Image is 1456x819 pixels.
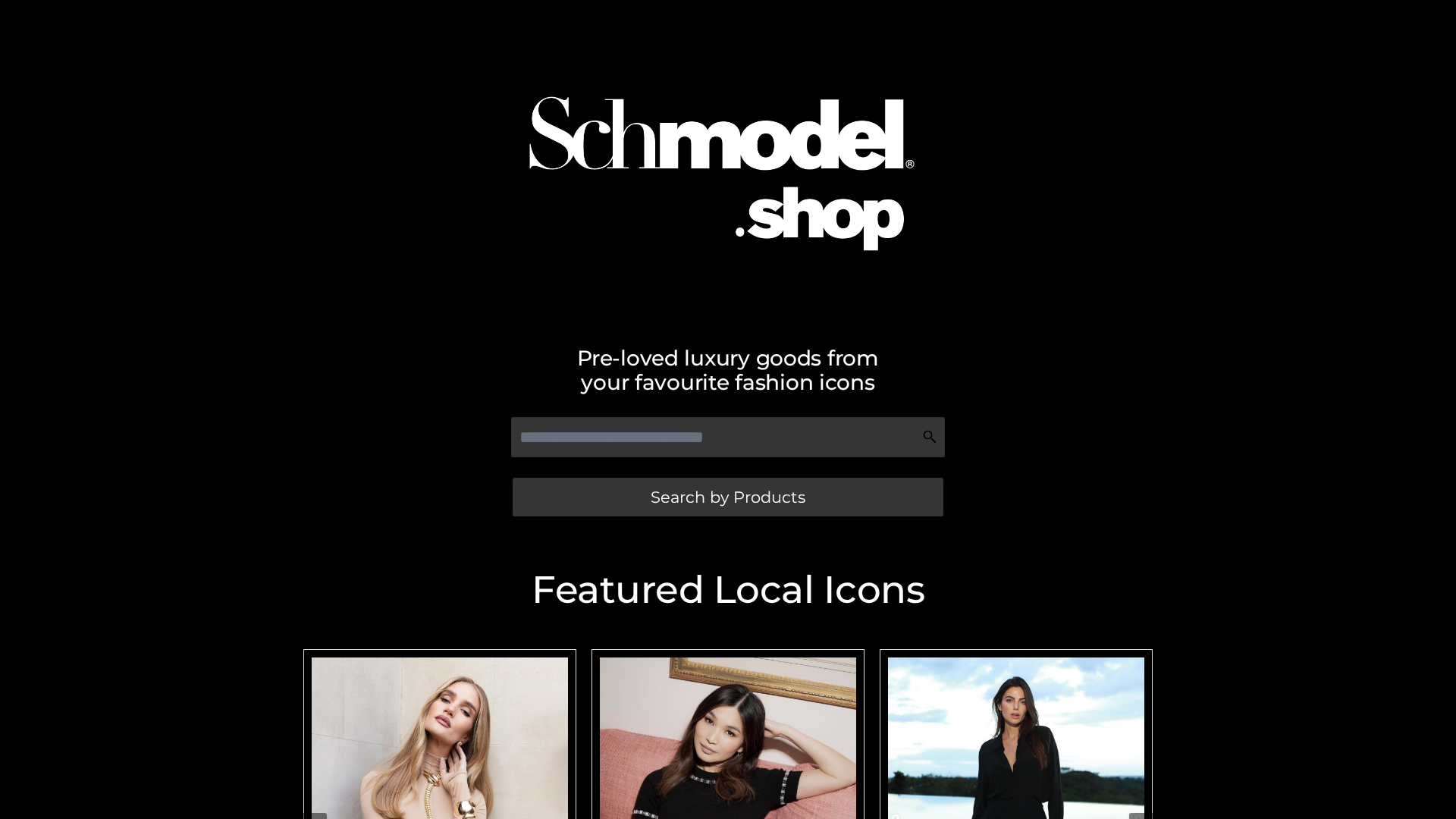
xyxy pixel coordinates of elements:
h2: Featured Local Icons​ [296,571,1160,609]
h2: Pre-loved luxury goods from your favourite fashion icons [296,346,1160,394]
a: Search by Products [513,478,943,516]
img: Search Icon [922,429,937,444]
span: Search by Products [651,489,805,505]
